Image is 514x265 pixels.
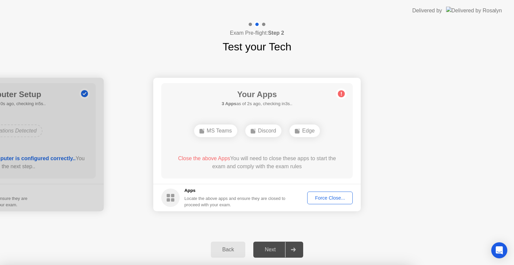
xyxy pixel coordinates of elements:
[446,7,502,14] img: Delivered by Rosalyn
[184,195,286,208] div: Locate the above apps and ensure they are closed to proceed with your exam.
[213,247,243,253] div: Back
[184,187,286,194] h5: Apps
[222,100,292,107] h5: as of 2s ago, checking in3s..
[222,101,236,106] b: 3 Apps
[310,195,350,201] div: Force Close...
[223,39,291,55] h1: Test your Tech
[171,155,343,171] div: You will need to close these apps to start the exam and comply with the exam rules
[491,242,507,258] div: Open Intercom Messenger
[268,30,284,36] b: Step 2
[194,124,237,137] div: MS Teams
[245,124,281,137] div: Discord
[230,29,284,37] h4: Exam Pre-flight:
[412,7,442,15] div: Delivered by
[222,88,292,100] h1: Your Apps
[178,156,230,161] span: Close the above Apps
[255,247,285,253] div: Next
[289,124,320,137] div: Edge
